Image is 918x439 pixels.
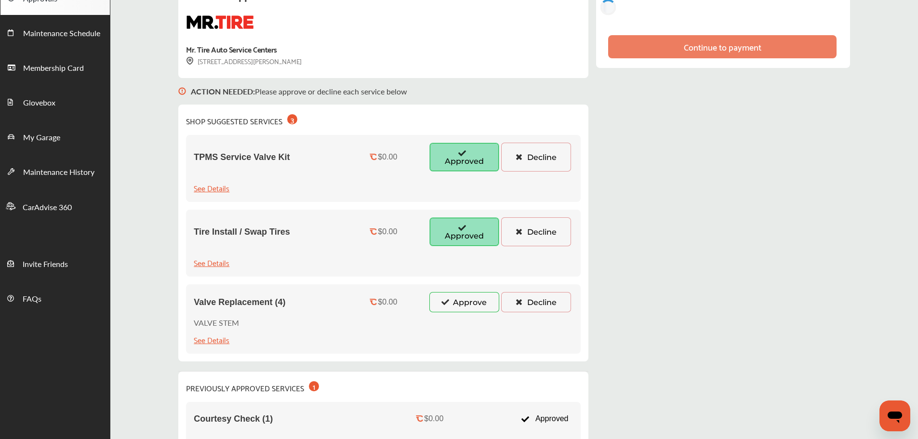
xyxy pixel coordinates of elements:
a: Glovebox [0,84,110,119]
b: ACTION NEEDED : [191,86,255,97]
div: SHOP SUGGESTED SERVICES [186,112,297,127]
button: Decline [501,217,571,246]
span: CarAdvise 360 [23,201,72,214]
img: svg+xml;base64,PHN2ZyB3aWR0aD0iMTYiIGhlaWdodD0iMTciIHZpZXdCb3g9IjAgMCAxNiAxNyIgZmlsbD0ibm9uZSIgeG... [186,57,194,65]
button: Approved [429,143,499,172]
button: Approved [429,217,499,246]
span: Invite Friends [23,258,68,271]
div: Approved [516,410,573,428]
div: $0.00 [424,414,443,423]
span: Glovebox [23,97,55,109]
span: Maintenance Schedule [23,27,100,40]
div: See Details [194,333,229,346]
p: Please approve or decline each service below [191,86,407,97]
img: svg+xml;base64,PHN2ZyB3aWR0aD0iMTYiIGhlaWdodD0iMTciIHZpZXdCb3g9IjAgMCAxNiAxNyIgZmlsbD0ibm9uZSIgeG... [178,78,186,105]
span: Courtesy Check (1) [194,414,273,424]
div: See Details [194,181,229,194]
button: Decline [501,292,571,312]
a: Membership Card [0,50,110,84]
img: logo-mrtire.png [186,15,256,35]
a: My Garage [0,119,110,154]
div: Continue to payment [684,42,761,52]
a: Maintenance Schedule [0,15,110,50]
div: See Details [194,256,229,269]
div: $0.00 [378,153,397,161]
div: Mr. Tire Auto Service Centers [186,42,277,55]
div: PREVIOUSLY APPROVED SERVICES [186,379,319,394]
span: Membership Card [23,62,84,75]
div: $0.00 [378,298,397,306]
span: My Garage [23,132,60,144]
button: Decline [501,143,571,172]
div: [STREET_ADDRESS][PERSON_NAME] [186,55,302,67]
div: $0.00 [378,227,397,236]
span: FAQs [23,293,41,306]
span: TPMS Service Valve Kit [194,152,290,162]
a: Maintenance History [0,154,110,188]
div: 3 [287,114,297,124]
span: Valve Replacement (4) [194,297,285,307]
button: Approve [429,292,499,312]
span: Maintenance History [23,166,94,179]
div: 1 [309,381,319,391]
iframe: Button to launch messaging window [879,400,910,431]
span: Tire Install / Swap Tires [194,227,290,237]
p: VALVE STEM [194,317,239,328]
